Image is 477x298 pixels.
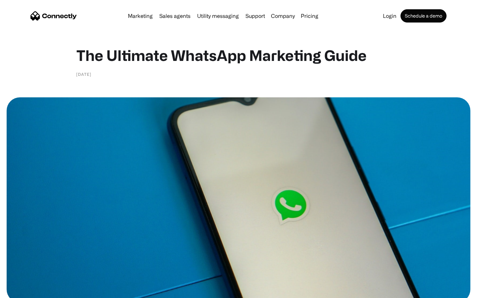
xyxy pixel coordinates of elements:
[76,46,401,64] h1: The Ultimate WhatsApp Marketing Guide
[157,13,193,19] a: Sales agents
[76,71,91,77] div: [DATE]
[380,13,399,19] a: Login
[298,13,321,19] a: Pricing
[243,13,268,19] a: Support
[7,286,40,296] aside: Language selected: English
[125,13,155,19] a: Marketing
[400,9,447,23] a: Schedule a demo
[13,286,40,296] ul: Language list
[194,13,241,19] a: Utility messaging
[271,11,295,21] div: Company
